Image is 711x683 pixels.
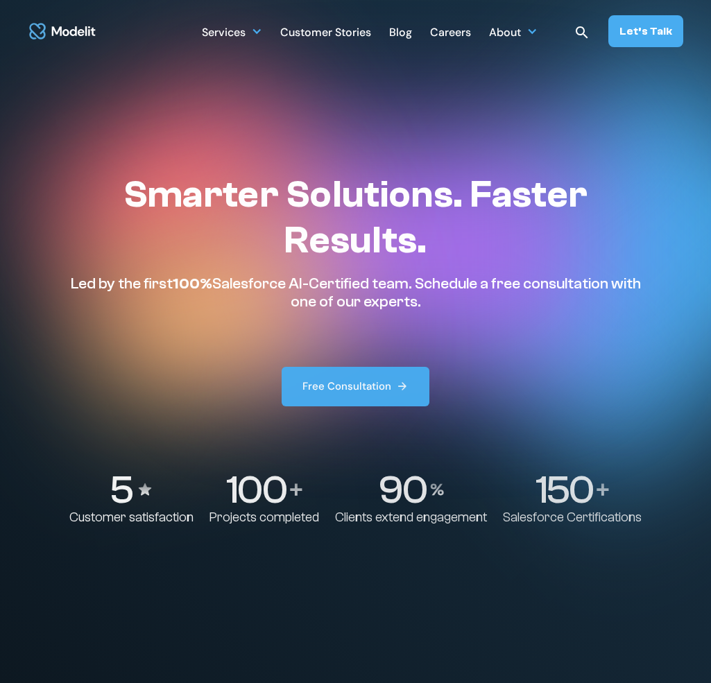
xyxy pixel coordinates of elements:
p: Salesforce Certifications [503,510,642,526]
p: Led by the first Salesforce AI-Certified team. Schedule a free consultation with one of our experts. [69,275,642,311]
div: Careers [430,20,471,47]
div: Let’s Talk [619,24,672,39]
a: Let’s Talk [608,15,683,47]
span: 100% [173,275,212,293]
div: About [489,20,521,47]
p: Projects completed [209,510,319,526]
p: 5 [110,470,132,510]
div: Services [202,20,246,47]
img: Percentage [430,483,444,496]
a: Customer Stories [280,18,371,45]
h1: Smarter Solutions. Faster Results. [69,172,642,263]
img: Stars [137,481,153,498]
p: 90 [378,470,425,510]
a: Free Consultation [282,367,430,406]
p: Clients extend engagement [335,510,487,526]
div: About [489,18,538,45]
a: Blog [389,18,412,45]
div: Blog [389,20,412,47]
div: Services [202,18,262,45]
p: 100 [226,470,286,510]
p: 150 [536,470,593,510]
img: modelit logo [28,18,97,44]
a: Careers [430,18,471,45]
img: Plus [290,483,302,496]
img: Plus [597,483,609,496]
p: Customer satisfaction [69,510,194,526]
div: Customer Stories [280,20,371,47]
a: home [28,18,97,44]
img: arrow right [396,380,409,392]
div: Free Consultation [302,379,391,394]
